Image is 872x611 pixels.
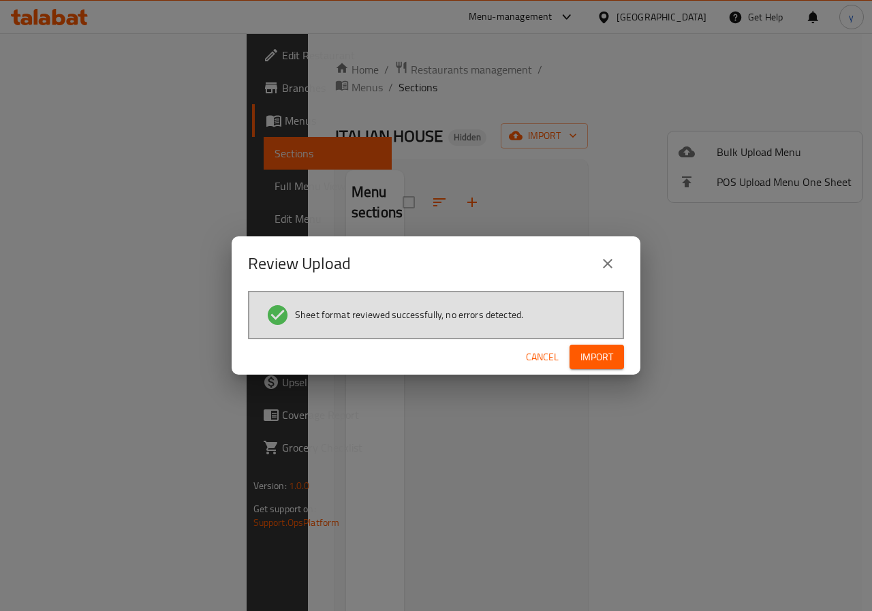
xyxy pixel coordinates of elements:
button: close [591,247,624,280]
span: Import [580,349,613,366]
span: Cancel [526,349,559,366]
h2: Review Upload [248,253,351,275]
button: Cancel [520,345,564,370]
button: Import [570,345,624,370]
span: Sheet format reviewed successfully, no errors detected. [295,308,523,322]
